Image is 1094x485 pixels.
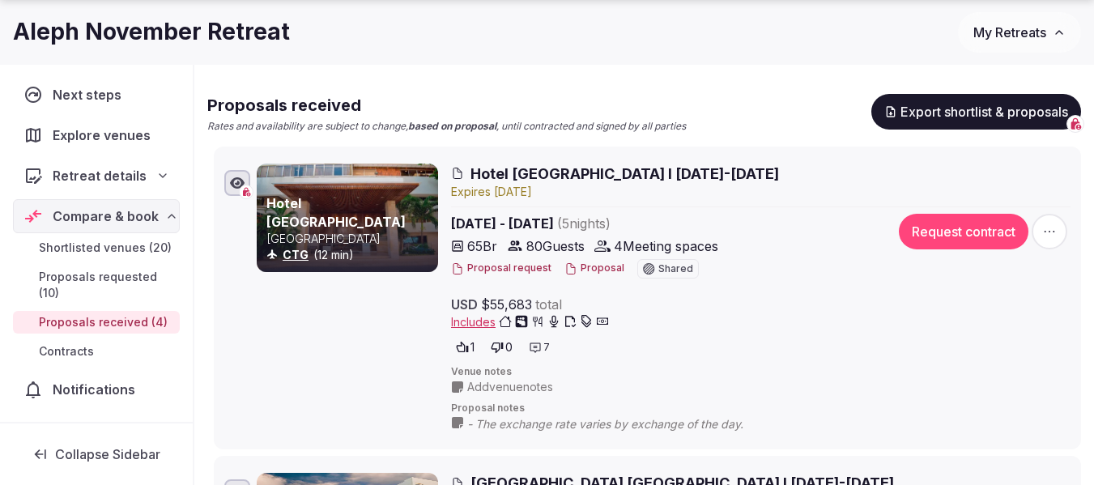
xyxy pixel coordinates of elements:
span: 1 [470,339,475,355]
p: Rates and availability are subject to change, , until contracted and signed by all parties [207,120,686,134]
span: Shared [658,264,693,274]
span: Retreat details [53,166,147,185]
span: 7 [543,341,550,355]
strong: based on proposal [408,120,496,132]
a: Notifications [13,372,180,406]
p: [GEOGRAPHIC_DATA] [266,231,435,247]
button: My Retreats [958,12,1081,53]
span: Proposals received (4) [39,314,168,330]
a: Next steps [13,78,180,112]
span: Explore venues [53,126,157,145]
span: Notifications [53,380,142,399]
span: Venue notes [451,365,1071,379]
span: Proposals requested (10) [39,269,173,301]
span: 80 Guests [526,236,585,256]
a: Proposals received (4) [13,311,180,334]
button: Request contract [899,214,1028,249]
button: Proposal [564,262,624,275]
span: 0 [505,339,513,355]
a: Contracts [13,340,180,363]
button: CTG [283,247,309,263]
span: total [535,295,562,314]
span: Proposal notes [451,402,1071,415]
h2: Proposals received [207,94,686,117]
a: CTG [283,248,309,262]
span: [DATE] - [DATE] [451,214,876,233]
span: 4 Meeting spaces [614,236,718,256]
button: Collapse Sidebar [13,436,180,472]
button: Includes [451,314,609,330]
span: Shortlisted venues (20) [39,240,172,256]
button: Proposal request [451,262,551,275]
button: 0 [486,336,517,359]
span: My Retreats [973,24,1046,40]
span: Hotel [GEOGRAPHIC_DATA] I [DATE]-[DATE] [470,164,779,184]
a: Proposals requested (10) [13,266,180,304]
span: USD [451,295,478,314]
div: Expire s [DATE] [451,184,1071,200]
span: - The exchange rate varies by exchange of the day. [467,416,776,432]
a: Shortlisted venues (20) [13,236,180,259]
div: (12 min) [266,247,435,263]
span: Collapse Sidebar [55,446,160,462]
span: Compare & book [53,206,159,226]
span: $55,683 [481,295,532,314]
a: Hotel [GEOGRAPHIC_DATA] [266,195,406,229]
a: Explore venues [13,118,180,152]
span: Contracts [39,343,94,359]
button: 1 [451,336,479,359]
span: Next steps [53,85,128,104]
span: ( 5 night s ) [557,215,611,232]
span: 65 Br [467,236,497,256]
button: Export shortlist & proposals [871,94,1081,130]
h1: Aleph November Retreat [13,16,290,48]
span: Add venue notes [467,379,553,395]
